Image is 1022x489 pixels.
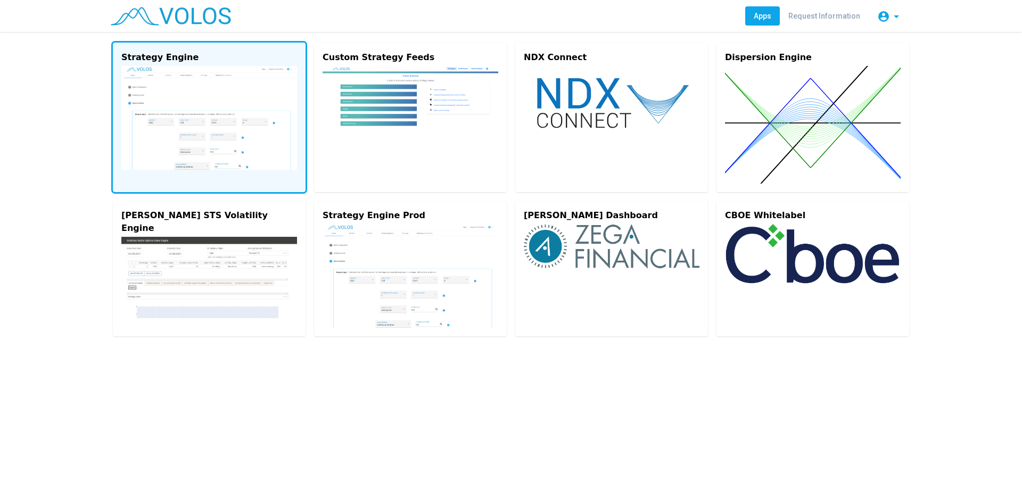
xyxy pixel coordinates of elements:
img: zega-logo.png [524,224,699,269]
span: Apps [754,12,771,20]
img: dispersion.svg [725,66,901,184]
mat-icon: arrow_drop_down [890,10,903,23]
a: Request Information [780,6,869,26]
div: [PERSON_NAME] Dashboard [524,209,699,222]
span: Request Information [788,12,860,20]
img: strategy-engine.png [323,224,498,328]
img: gs-engine.png [121,237,297,318]
mat-icon: account_circle [877,10,890,23]
div: Dispersion Engine [725,51,901,64]
img: strategy-engine.png [121,66,297,170]
div: Custom Strategy Feeds [323,51,498,64]
img: ndx-connect.svg [524,66,699,139]
div: Strategy Engine Prod [323,209,498,222]
img: cboe-logo.png [725,224,901,284]
div: Strategy Engine [121,51,297,64]
img: custom.png [323,66,498,150]
a: Apps [745,6,780,26]
div: [PERSON_NAME] STS Volatility Engine [121,209,297,235]
div: CBOE Whitelabel [725,209,901,222]
div: NDX Connect [524,51,699,64]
